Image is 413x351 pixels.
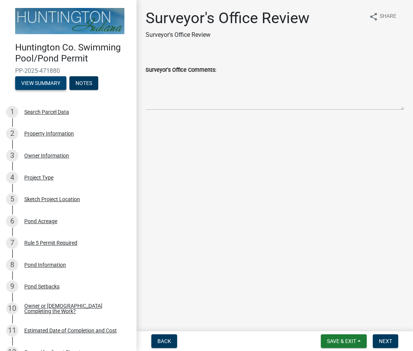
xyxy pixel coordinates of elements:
button: Back [151,334,177,348]
div: Sketch Project Location [24,197,80,202]
h1: Surveyor's Office Review [146,9,309,27]
label: Surveyor's Office Comments: [146,68,216,73]
div: 3 [6,150,18,162]
div: Owner or [DEMOGRAPHIC_DATA] Completing the Work? [24,303,124,314]
div: Pond Acreage [24,219,57,224]
wm-modal-confirm: Summary [15,80,66,87]
div: Search Parcel Data [24,109,69,115]
wm-modal-confirm: Notes [69,80,98,87]
span: Share [380,12,396,21]
span: Next [379,338,392,344]
div: 1 [6,106,18,118]
span: Back [157,338,171,344]
img: Huntington County, Indiana [15,8,124,34]
div: Project Type [24,175,53,180]
div: 8 [6,259,18,271]
div: Estimated Date of Completion and Cost [24,328,117,333]
div: 4 [6,172,18,184]
div: 7 [6,237,18,249]
div: Rule 5 Permit Required [24,240,77,246]
button: shareShare [363,9,402,24]
div: 9 [6,280,18,293]
button: Save & Exit [321,334,367,348]
div: Pond Information [24,262,66,268]
button: Notes [69,76,98,90]
div: Property Information [24,131,74,136]
div: 6 [6,215,18,227]
button: Next [373,334,398,348]
span: Save & Exit [327,338,356,344]
span: PP-2025-471880 [15,67,121,74]
div: 5 [6,193,18,205]
h4: Huntington Co. Swimming Pool/Pond Permit [15,42,130,64]
div: Pond Setbacks [24,284,60,289]
div: 11 [6,324,18,337]
div: 10 [6,302,18,315]
div: Owner Information [24,153,69,158]
i: share [369,12,378,21]
p: Surveyor's Office Review [146,30,309,39]
button: View Summary [15,76,66,90]
div: 2 [6,127,18,140]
